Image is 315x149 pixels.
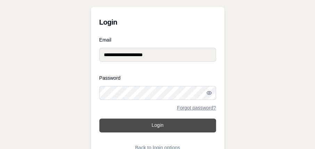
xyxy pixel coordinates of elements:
[99,119,216,132] button: Login
[99,37,216,42] label: Email
[99,76,216,80] label: Password
[177,105,216,110] a: Forgot password?
[99,15,216,29] h3: Login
